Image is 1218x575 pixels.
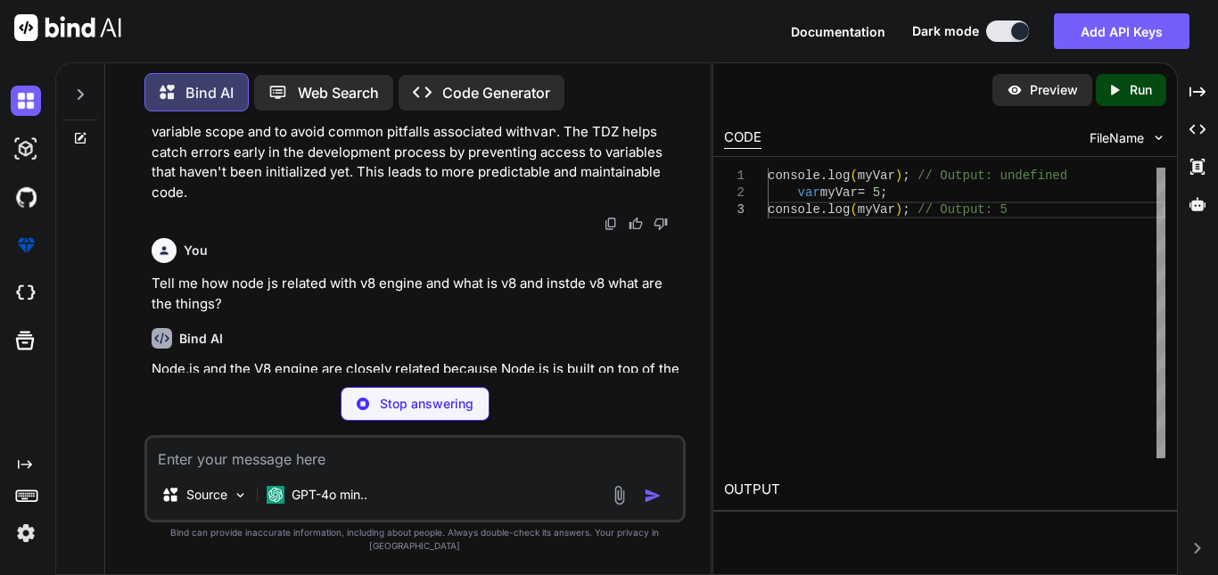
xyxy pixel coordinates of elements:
[11,278,41,308] img: cloudideIcon
[185,82,234,103] p: Bind AI
[152,359,682,420] p: Node.js and the V8 engine are closely related because Node.js is built on top of the V8 JavaScrip...
[184,242,208,259] h6: You
[768,202,820,217] span: console
[604,217,618,231] img: copy
[233,488,248,503] img: Pick Models
[179,330,223,348] h6: Bind AI
[14,14,121,41] img: Bind AI
[629,217,643,231] img: like
[791,22,885,41] button: Documentation
[895,168,902,183] span: )
[11,86,41,116] img: darkChat
[292,486,367,504] p: GPT-4o min..
[186,486,227,504] p: Source
[827,202,850,217] span: log
[724,168,745,185] div: 1
[880,185,887,200] span: ;
[644,487,662,505] img: icon
[11,134,41,164] img: darkAi-studio
[1090,129,1144,147] span: FileName
[724,127,761,149] div: CODE
[724,201,745,218] div: 3
[654,217,668,231] img: dislike
[858,202,895,217] span: myVar
[902,202,909,217] span: ;
[820,168,827,183] span: .
[820,202,827,217] span: .
[1054,13,1189,49] button: Add API Keys
[267,486,284,504] img: GPT-4o mini
[532,123,556,141] code: var
[152,274,682,314] p: Tell me how node js related with v8 engine and what is v8 and instde v8 what are the things?
[791,24,885,39] span: Documentation
[11,182,41,212] img: githubDark
[152,103,682,203] p: The design choices for and were made to provide better control over variable scope and to avoid c...
[298,82,379,103] p: Web Search
[1130,81,1152,99] p: Run
[1007,82,1023,98] img: preview
[858,185,865,200] span: =
[918,202,1008,217] span: // Output: 5
[609,485,630,505] img: attachment
[713,469,1177,511] h2: OUTPUT
[11,518,41,548] img: settings
[768,168,820,183] span: console
[902,168,909,183] span: ;
[873,185,880,200] span: 5
[11,230,41,260] img: premium
[827,168,850,183] span: log
[442,82,550,103] p: Code Generator
[918,168,1067,183] span: // Output: undefined
[820,185,858,200] span: myVar
[850,168,857,183] span: (
[380,395,473,413] p: Stop answering
[912,22,979,40] span: Dark mode
[1151,130,1166,145] img: chevron down
[895,202,902,217] span: )
[1030,81,1078,99] p: Preview
[144,526,686,553] p: Bind can provide inaccurate information, including about people. Always double-check its answers....
[858,168,895,183] span: myVar
[798,185,820,200] span: var
[724,185,745,201] div: 2
[850,202,857,217] span: (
